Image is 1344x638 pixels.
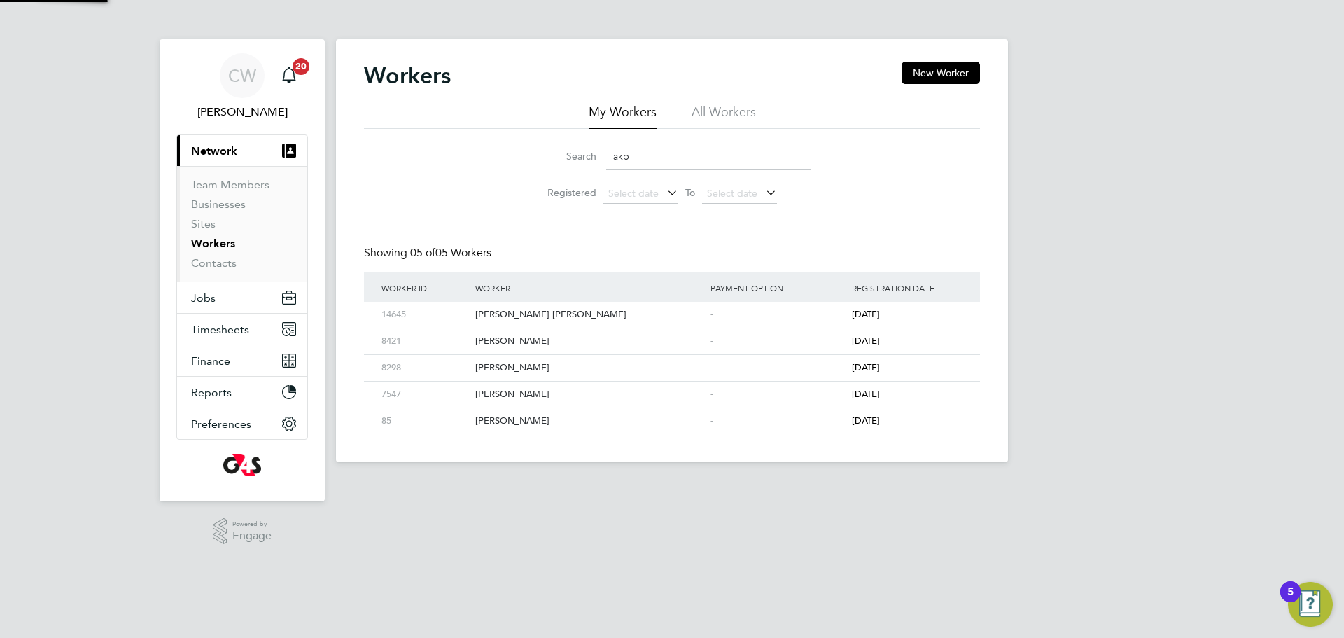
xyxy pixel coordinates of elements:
span: Reports [191,386,232,399]
a: 8298[PERSON_NAME]-[DATE] [378,354,966,366]
div: - [707,355,848,381]
span: Jobs [191,291,216,305]
div: Network [177,166,307,282]
button: Preferences [177,408,307,439]
label: Search [533,150,596,162]
div: Worker ID [378,272,472,304]
div: 5 [1287,592,1294,610]
div: 8298 [378,355,472,381]
span: [DATE] [852,335,880,347]
button: Timesheets [177,314,307,345]
div: [PERSON_NAME] [472,408,707,434]
a: 7547[PERSON_NAME]-[DATE] [378,381,966,393]
a: CW[PERSON_NAME] [176,53,308,120]
div: [PERSON_NAME] [472,328,707,354]
span: [DATE] [852,415,880,427]
span: Timesheets [191,323,249,336]
span: Select date [707,187,757,200]
h2: Workers [364,62,451,90]
a: Workers [191,237,235,250]
a: Contacts [191,256,237,270]
span: [DATE] [852,308,880,320]
button: Finance [177,345,307,376]
div: 14645 [378,302,472,328]
a: Sites [191,217,216,230]
div: [PERSON_NAME] [PERSON_NAME] [472,302,707,328]
button: Jobs [177,282,307,313]
button: Reports [177,377,307,408]
div: - [707,328,848,354]
span: [DATE] [852,361,880,373]
span: Powered by [232,518,272,530]
span: Network [191,144,237,158]
div: Payment Option [707,272,848,304]
span: [DATE] [852,388,880,400]
li: All Workers [692,104,756,129]
a: 14645[PERSON_NAME] [PERSON_NAME]-[DATE] [378,301,966,313]
input: Name, email or phone number [606,143,811,170]
a: 20 [275,53,303,98]
a: Go to home page [176,454,308,476]
span: Claire Westley [176,104,308,120]
a: 8421[PERSON_NAME]-[DATE] [378,328,966,340]
div: 7547 [378,382,472,408]
span: 20 [293,58,309,75]
span: 05 of [410,246,435,260]
a: Team Members [191,178,269,191]
button: Open Resource Center, 5 new notifications [1288,582,1333,627]
img: g4s-logo-retina.png [223,454,261,476]
a: Businesses [191,197,246,211]
li: My Workers [589,104,657,129]
a: Powered byEngage [213,518,272,545]
div: Worker [472,272,707,304]
span: Select date [608,187,659,200]
span: CW [228,67,256,85]
div: - [707,302,848,328]
span: To [681,183,699,202]
span: Preferences [191,417,251,431]
span: 05 Workers [410,246,491,260]
div: [PERSON_NAME] [472,382,707,408]
a: 85[PERSON_NAME]-[DATE] [378,408,966,419]
div: 8421 [378,328,472,354]
button: New Worker [902,62,980,84]
div: - [707,382,848,408]
label: Registered [533,186,596,199]
div: Showing [364,246,494,261]
div: Registration Date [848,272,966,304]
button: Network [177,135,307,166]
div: - [707,408,848,434]
div: [PERSON_NAME] [472,355,707,381]
div: 85 [378,408,472,434]
nav: Main navigation [160,39,325,501]
span: Engage [232,530,272,542]
span: Finance [191,354,230,368]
